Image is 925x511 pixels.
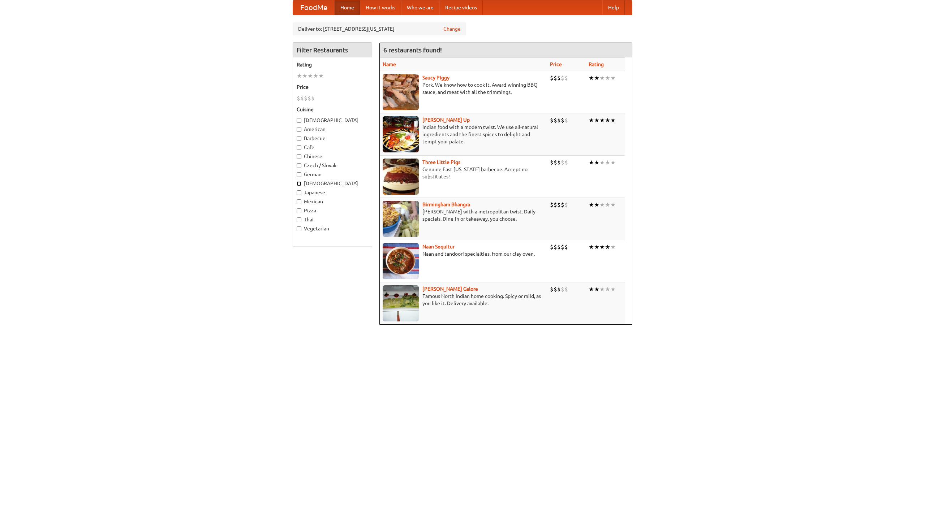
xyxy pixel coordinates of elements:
[557,116,561,124] li: $
[383,166,544,180] p: Genuine East [US_STATE] barbecue. Accept no substitutes!
[561,285,564,293] li: $
[297,61,368,68] h5: Rating
[383,208,544,222] p: [PERSON_NAME] with a metropolitan twist. Daily specials. Dine-in or takeaway, you choose.
[297,83,368,91] h5: Price
[293,43,372,57] h4: Filter Restaurants
[297,226,301,231] input: Vegetarian
[297,118,301,123] input: [DEMOGRAPHIC_DATA]
[383,250,544,257] p: Naan and tandoori specialties, from our clay oven.
[401,0,439,15] a: Who we are
[561,74,564,82] li: $
[589,74,594,82] li: ★
[561,201,564,209] li: $
[422,117,470,123] a: [PERSON_NAME] Up
[297,172,301,177] input: German
[297,216,368,223] label: Thai
[599,201,605,209] li: ★
[564,243,568,251] li: $
[557,243,561,251] li: $
[594,285,599,293] li: ★
[383,293,544,307] p: Famous North Indian home cooking. Spicy or mild, as you like it. Delivery available.
[564,74,568,82] li: $
[554,116,557,124] li: $
[422,244,455,250] a: Naan Sequitur
[594,201,599,209] li: ★
[550,61,562,67] a: Price
[297,180,368,187] label: [DEMOGRAPHIC_DATA]
[599,74,605,82] li: ★
[554,201,557,209] li: $
[422,75,449,81] a: Saucy Piggy
[302,72,307,80] li: ★
[594,159,599,166] li: ★
[297,171,368,178] label: German
[554,159,557,166] li: $
[297,106,368,113] h5: Cuisine
[297,217,301,222] input: Thai
[610,201,616,209] li: ★
[594,74,599,82] li: ★
[297,72,302,80] li: ★
[557,285,561,293] li: $
[550,243,554,251] li: $
[297,117,368,124] label: [DEMOGRAPHIC_DATA]
[422,202,470,207] a: Birmingham Bhangra
[297,127,301,132] input: American
[304,94,307,102] li: $
[589,243,594,251] li: ★
[383,74,419,110] img: saucy.jpg
[307,94,311,102] li: $
[383,61,396,67] a: Name
[383,201,419,237] img: bhangra.jpg
[360,0,401,15] a: How it works
[550,285,554,293] li: $
[561,116,564,124] li: $
[564,201,568,209] li: $
[564,285,568,293] li: $
[383,81,544,96] p: Pork. We know how to cook it. Award-winning BBQ sauce, and meat with all the trimmings.
[605,201,610,209] li: ★
[313,72,318,80] li: ★
[439,0,483,15] a: Recipe videos
[610,116,616,124] li: ★
[297,189,368,196] label: Japanese
[297,181,301,186] input: [DEMOGRAPHIC_DATA]
[297,144,368,151] label: Cafe
[550,201,554,209] li: $
[443,25,461,33] a: Change
[610,243,616,251] li: ★
[383,159,419,195] img: littlepigs.jpg
[561,159,564,166] li: $
[599,243,605,251] li: ★
[605,285,610,293] li: ★
[383,116,419,152] img: curryup.jpg
[422,159,460,165] a: Three Little Pigs
[602,0,625,15] a: Help
[297,199,301,204] input: Mexican
[550,159,554,166] li: $
[383,285,419,321] img: currygalore.jpg
[589,116,594,124] li: ★
[594,116,599,124] li: ★
[599,159,605,166] li: ★
[297,207,368,214] label: Pizza
[335,0,360,15] a: Home
[564,159,568,166] li: $
[554,243,557,251] li: $
[297,198,368,205] label: Mexican
[610,159,616,166] li: ★
[557,159,561,166] li: $
[297,162,368,169] label: Czech / Slovak
[307,72,313,80] li: ★
[293,0,335,15] a: FoodMe
[554,285,557,293] li: $
[594,243,599,251] li: ★
[610,74,616,82] li: ★
[297,208,301,213] input: Pizza
[599,116,605,124] li: ★
[293,22,466,35] div: Deliver to: [STREET_ADDRESS][US_STATE]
